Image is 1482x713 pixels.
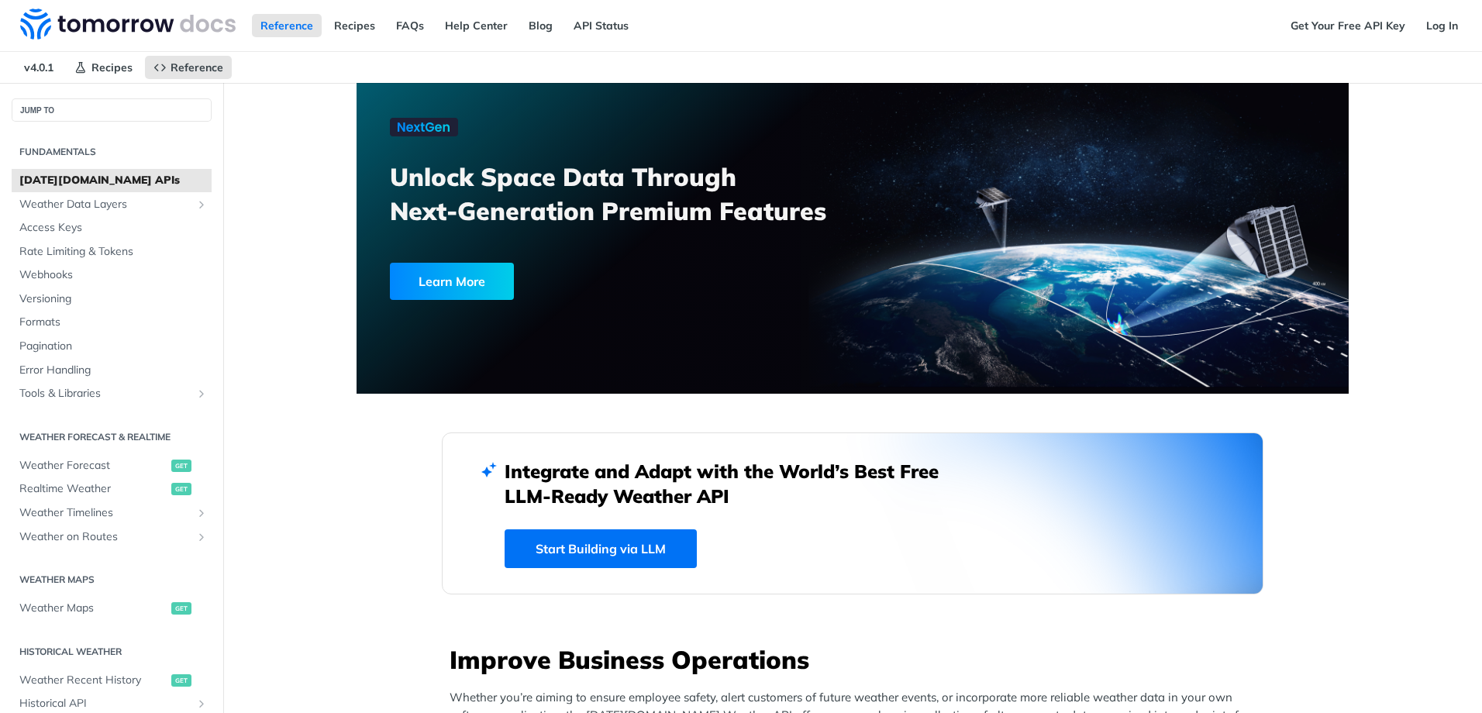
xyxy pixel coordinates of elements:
h2: Weather Forecast & realtime [12,430,212,444]
span: Weather Maps [19,601,167,616]
button: Show subpages for Historical API [195,697,208,710]
a: [DATE][DOMAIN_NAME] APIs [12,169,212,192]
img: Tomorrow.io Weather API Docs [20,9,236,40]
a: Recipes [66,56,141,79]
span: Pagination [19,339,208,354]
span: Reference [171,60,223,74]
span: Versioning [19,291,208,307]
span: Recipes [91,60,133,74]
a: Formats [12,311,212,334]
img: NextGen [390,118,458,136]
span: Weather Data Layers [19,197,191,212]
span: get [171,483,191,495]
button: Show subpages for Weather Timelines [195,507,208,519]
a: Webhooks [12,263,212,287]
span: Weather Timelines [19,505,191,521]
a: Tools & LibrariesShow subpages for Tools & Libraries [12,382,212,405]
button: JUMP TO [12,98,212,122]
span: Tools & Libraries [19,386,191,401]
button: Show subpages for Tools & Libraries [195,387,208,400]
a: API Status [565,14,637,37]
a: Error Handling [12,359,212,382]
div: Learn More [390,263,514,300]
a: Weather Data LayersShow subpages for Weather Data Layers [12,193,212,216]
span: get [171,674,191,687]
a: FAQs [388,14,433,37]
a: Weather on RoutesShow subpages for Weather on Routes [12,525,212,549]
a: Weather Mapsget [12,597,212,620]
h2: Weather Maps [12,573,212,587]
a: Weather TimelinesShow subpages for Weather Timelines [12,501,212,525]
a: Reference [145,56,232,79]
a: Get Your Free API Key [1282,14,1414,37]
a: Access Keys [12,216,212,239]
span: get [171,602,191,615]
a: Recipes [326,14,384,37]
span: Webhooks [19,267,208,283]
span: Weather on Routes [19,529,191,545]
a: Weather Forecastget [12,454,212,477]
span: [DATE][DOMAIN_NAME] APIs [19,173,208,188]
h2: Fundamentals [12,145,212,159]
span: Formats [19,315,208,330]
span: get [171,460,191,472]
a: Start Building via LLM [505,529,697,568]
button: Show subpages for Weather Data Layers [195,198,208,211]
span: v4.0.1 [16,56,62,79]
span: Error Handling [19,363,208,378]
a: Learn More [390,263,774,300]
span: Access Keys [19,220,208,236]
h2: Historical Weather [12,645,212,659]
a: Reference [252,14,322,37]
span: Realtime Weather [19,481,167,497]
h3: Unlock Space Data Through Next-Generation Premium Features [390,160,870,228]
span: Weather Recent History [19,673,167,688]
h3: Improve Business Operations [450,642,1263,677]
span: Historical API [19,696,191,711]
a: Realtime Weatherget [12,477,212,501]
a: Blog [520,14,561,37]
a: Weather Recent Historyget [12,669,212,692]
span: Rate Limiting & Tokens [19,244,208,260]
a: Log In [1418,14,1466,37]
a: Rate Limiting & Tokens [12,240,212,263]
a: Help Center [436,14,516,37]
h2: Integrate and Adapt with the World’s Best Free LLM-Ready Weather API [505,459,962,508]
a: Versioning [12,288,212,311]
span: Weather Forecast [19,458,167,474]
a: Pagination [12,335,212,358]
button: Show subpages for Weather on Routes [195,531,208,543]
